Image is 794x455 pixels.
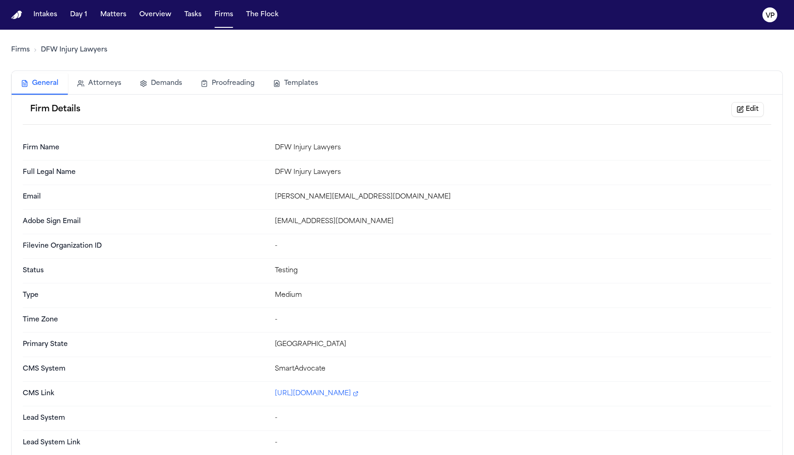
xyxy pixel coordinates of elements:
[23,266,267,276] dt: Status
[136,6,175,23] button: Overview
[41,45,107,55] a: DFW Injury Lawyers
[23,340,267,349] dt: Primary State
[275,389,771,398] a: [URL][DOMAIN_NAME]
[23,365,267,374] dt: CMS System
[30,103,80,116] h2: Firm Details
[275,340,771,349] div: [GEOGRAPHIC_DATA]
[66,6,91,23] button: Day 1
[23,192,267,202] dt: Email
[23,414,267,423] dt: Lead System
[23,389,267,398] dt: CMS Link
[191,73,264,94] button: Proofreading
[264,73,327,94] button: Templates
[275,242,771,251] div: -
[30,6,61,23] button: Intakes
[97,6,130,23] button: Matters
[275,192,771,202] div: [PERSON_NAME][EMAIL_ADDRESS][DOMAIN_NAME]
[211,6,237,23] button: Firms
[23,143,267,153] dt: Firm Name
[11,45,30,55] a: Firms
[68,73,130,94] button: Attorneys
[23,242,267,251] dt: Filevine Organization ID
[130,73,191,94] button: Demands
[275,168,771,177] div: DFW Injury Lawyers
[275,438,771,448] div: -
[275,414,771,423] div: -
[731,102,764,117] button: Edit
[23,217,267,226] dt: Adobe Sign Email
[23,315,267,325] dt: Time Zone
[12,73,68,95] button: General
[23,168,267,177] dt: Full Legal Name
[11,11,22,19] img: Finch Logo
[11,45,107,55] nav: Breadcrumb
[275,143,771,153] div: DFW Injury Lawyers
[23,438,267,448] dt: Lead System Link
[275,266,771,276] div: Testing
[275,217,771,226] div: [EMAIL_ADDRESS][DOMAIN_NAME]
[275,291,771,300] div: Medium
[23,291,267,300] dt: Type
[181,6,205,23] button: Tasks
[275,315,771,325] div: -
[275,365,771,374] div: SmartAdvocate
[11,11,22,19] a: Home
[242,6,282,23] button: The Flock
